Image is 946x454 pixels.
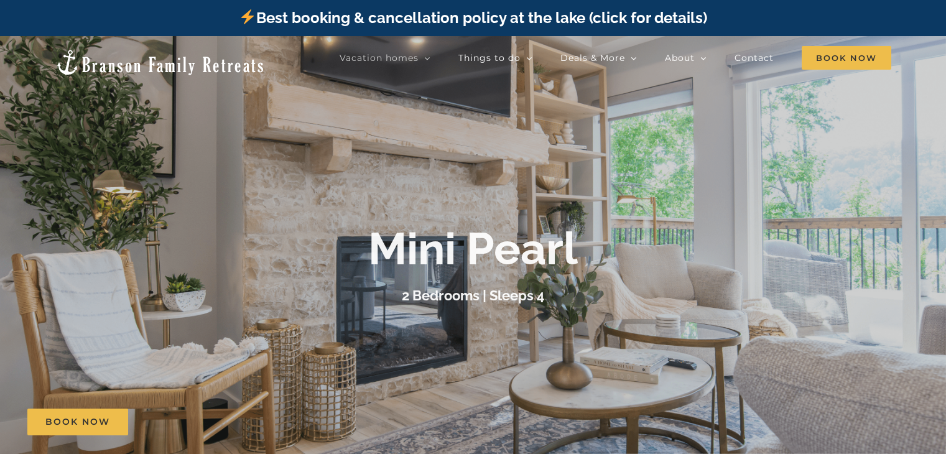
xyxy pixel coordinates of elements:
[340,45,430,70] a: Vacation homes
[802,46,891,70] span: Book Now
[402,287,545,303] h3: 2 Bedrooms | Sleeps 4
[368,222,578,275] b: Mini Pearl
[560,45,637,70] a: Deals & More
[665,53,695,62] span: About
[240,9,255,24] img: ⚡️
[665,45,707,70] a: About
[27,409,128,435] a: Book Now
[340,53,419,62] span: Vacation homes
[45,417,110,427] span: Book Now
[239,9,707,27] a: Best booking & cancellation policy at the lake (click for details)
[735,53,774,62] span: Contact
[735,45,774,70] a: Contact
[340,45,891,70] nav: Main Menu
[55,49,266,76] img: Branson Family Retreats Logo
[560,53,625,62] span: Deals & More
[458,53,521,62] span: Things to do
[458,45,532,70] a: Things to do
